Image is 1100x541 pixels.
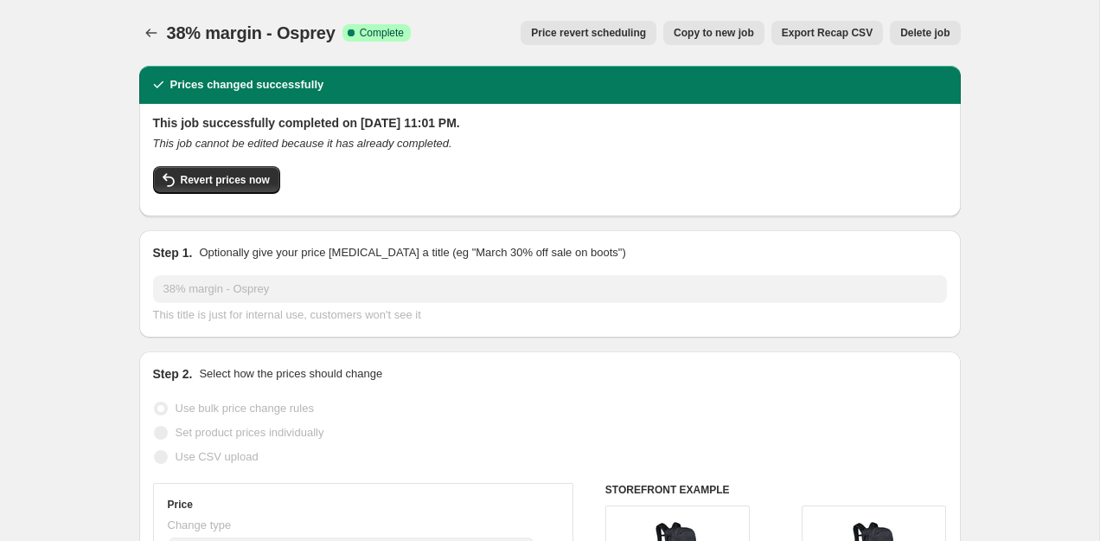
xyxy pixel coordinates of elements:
button: Delete job [890,21,960,45]
h3: Price [168,498,193,512]
span: This title is just for internal use, customers won't see it [153,308,421,321]
span: Complete [360,26,404,40]
h6: STOREFRONT EXAMPLE [605,483,947,497]
button: Export Recap CSV [771,21,883,45]
span: Revert prices now [181,173,270,187]
span: Use CSV upload [176,450,259,463]
span: Copy to new job [674,26,754,40]
span: Price revert scheduling [531,26,646,40]
input: 30% off holiday sale [153,275,947,303]
p: Optionally give your price [MEDICAL_DATA] a title (eg "March 30% off sale on boots") [199,244,625,261]
button: Revert prices now [153,166,280,194]
span: Set product prices individually [176,426,324,439]
span: 38% margin - Osprey [167,23,336,42]
span: Use bulk price change rules [176,402,314,415]
span: Export Recap CSV [782,26,873,40]
button: Price change jobs [139,21,163,45]
span: Change type [168,518,232,531]
h2: Step 1. [153,244,193,261]
h2: Prices changed successfully [170,76,324,93]
h2: This job successfully completed on [DATE] 11:01 PM. [153,114,947,132]
button: Copy to new job [663,21,764,45]
h2: Step 2. [153,365,193,383]
span: Delete job [900,26,950,40]
i: This job cannot be edited because it has already completed. [153,137,452,150]
p: Select how the prices should change [199,365,382,383]
button: Price revert scheduling [521,21,656,45]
